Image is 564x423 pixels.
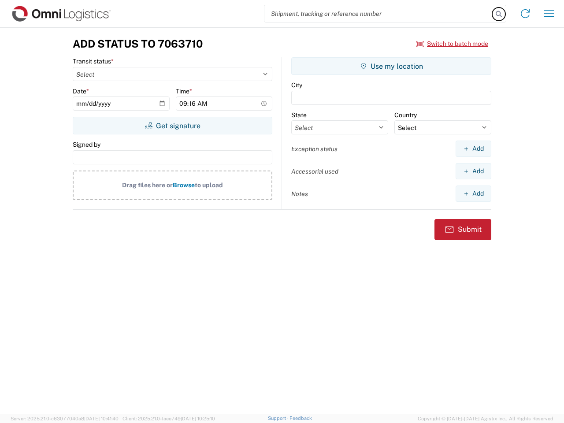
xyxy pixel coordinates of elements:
[291,145,338,153] label: Exception status
[291,190,308,198] label: Notes
[122,182,173,189] span: Drag files here or
[291,57,491,75] button: Use my location
[73,87,89,95] label: Date
[173,182,195,189] span: Browse
[291,111,307,119] label: State
[73,57,114,65] label: Transit status
[291,167,338,175] label: Accessorial used
[195,182,223,189] span: to upload
[181,416,215,421] span: [DATE] 10:25:10
[264,5,493,22] input: Shipment, tracking or reference number
[268,416,290,421] a: Support
[73,37,203,50] h3: Add Status to 7063710
[456,141,491,157] button: Add
[289,416,312,421] a: Feedback
[176,87,192,95] label: Time
[73,117,272,134] button: Get signature
[11,416,119,421] span: Server: 2025.21.0-c63077040a8
[84,416,119,421] span: [DATE] 10:41:40
[416,37,488,51] button: Switch to batch mode
[122,416,215,421] span: Client: 2025.21.0-faee749
[456,163,491,179] button: Add
[394,111,417,119] label: Country
[291,81,302,89] label: City
[434,219,491,240] button: Submit
[456,186,491,202] button: Add
[418,415,553,423] span: Copyright © [DATE]-[DATE] Agistix Inc., All Rights Reserved
[73,141,100,148] label: Signed by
